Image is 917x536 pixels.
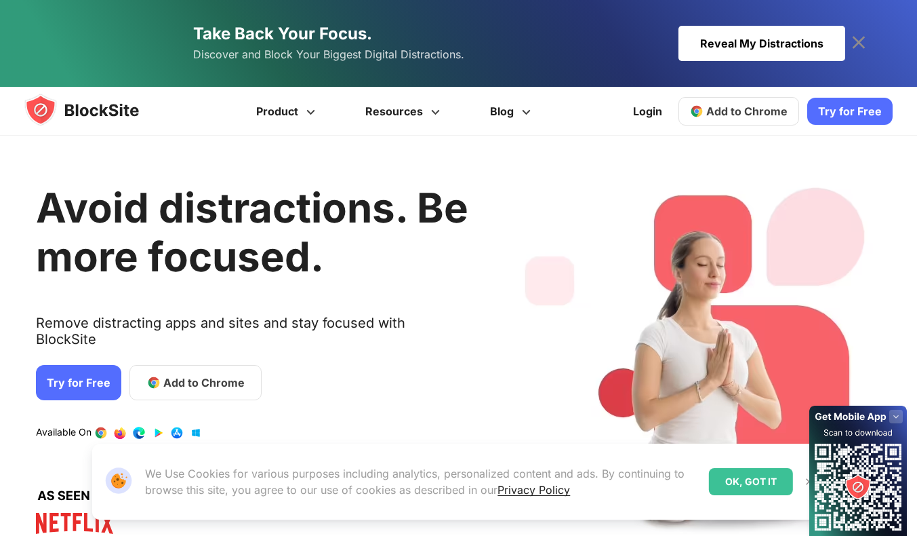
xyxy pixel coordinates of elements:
[145,465,697,498] p: We Use Cookies for various purposes including analytics, personalized content and ads. By continu...
[625,95,670,128] a: Login
[467,87,558,136] a: Blog
[193,45,464,64] span: Discover and Block Your Biggest Digital Distractions.
[706,104,788,118] span: Add to Chrome
[804,476,815,487] img: Close
[678,26,845,61] div: Reveal My Distractions
[690,104,704,118] img: chrome-icon.svg
[497,483,570,497] a: Privacy Policy
[36,315,468,358] text: Remove distracting apps and sites and stay focused with BlockSite
[36,365,121,400] a: Try for Free
[807,98,893,125] a: Try for Free
[36,426,91,440] text: Available On
[193,24,372,43] span: Take Back Your Focus.
[24,94,165,126] img: blocksite-icon.5d769676.svg
[678,97,799,126] a: Add to Chrome
[36,183,468,281] h1: Avoid distractions. Be more focused.
[800,473,818,491] button: Close
[129,365,262,400] a: Add to Chrome
[709,468,793,495] div: OK, GOT IT
[342,87,467,136] a: Resources
[233,87,342,136] a: Product
[163,375,245,391] span: Add to Chrome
